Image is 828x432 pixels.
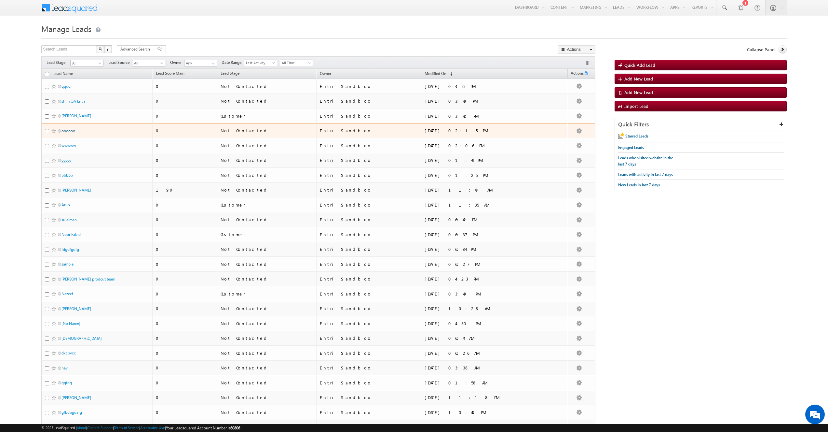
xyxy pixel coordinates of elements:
div: [DATE] 04:55 PM [425,83,514,89]
a: ggfdg [61,380,72,385]
span: Add New Lead [624,76,653,81]
span: Manage Leads [41,23,91,34]
button: ? [104,45,112,53]
a: [PERSON_NAME] [61,395,91,400]
div: 0 [156,261,214,267]
a: fdgdfgdfg [61,247,79,252]
div: Entri Sandbox [320,172,409,178]
a: qqqq [61,84,71,89]
a: Contact Support [87,425,113,430]
a: Acceptable Use [140,425,165,430]
div: Entri Sandbox [320,380,409,386]
div: Entri Sandbox [320,157,409,163]
a: Noor Fabid [61,232,81,237]
input: Type to Search [184,60,217,66]
div: 0 [156,98,214,104]
div: [DATE] 03:38 AM [425,365,514,371]
span: Collapse Panel [747,47,775,52]
div: Customer [221,113,310,119]
div: Entri Sandbox [320,410,409,415]
div: 0 [156,113,214,119]
a: oooooo [61,128,75,133]
div: 0 [156,410,214,415]
div: Not Contacted [221,83,310,89]
div: Not Contacted [221,172,310,178]
span: Quick Add Lead [624,62,655,68]
a: sulaiman [61,217,77,222]
div: [DATE] 11:40 AM [425,187,514,193]
span: Lead Score Main [156,71,184,76]
span: 60806 [230,425,240,430]
div: Entri Sandbox [320,98,409,104]
div: Entri Sandbox [320,276,409,282]
div: [DATE] 02:15 PM [425,128,514,134]
a: Lead Stage [217,70,243,78]
div: Customer [221,202,310,208]
div: [DATE] 06:37 PM [425,232,514,238]
span: All Time [280,60,311,66]
div: 0 [156,291,214,297]
span: New Leads in last 7 days [618,182,660,187]
span: Engaged Leads [618,145,644,150]
div: Entri Sandbox [320,187,409,193]
div: Entri Sandbox [320,113,409,119]
div: 0 [156,157,214,163]
a: Lead Name [50,70,76,79]
div: [DATE] 11:35 AM [425,202,514,208]
span: ? [107,46,110,52]
div: Entri Sandbox [320,350,409,356]
div: [DATE] 03:40 PM [425,291,514,297]
span: Owner [320,71,331,76]
a: All [132,60,165,66]
span: Actions [568,70,584,78]
span: Import Lead [624,103,648,109]
div: Not Contacted [221,261,310,267]
span: Last Activity [244,60,275,66]
div: 0 [156,335,214,341]
div: Entri Sandbox [320,246,409,252]
a: sample [61,262,74,266]
a: Modified On (sorted descending) [421,70,456,78]
div: Not Contacted [221,335,310,341]
a: dxcbvxc [61,351,76,355]
div: 0 [156,128,214,134]
a: Nazeef [61,291,73,296]
div: 0 [156,246,214,252]
a: Last Activity [244,60,277,66]
div: 190 [156,187,214,193]
div: [DATE] 10:28 AM [425,306,514,311]
a: Arun [61,202,70,207]
div: Not Contacted [221,350,310,356]
a: [PERSON_NAME] [61,113,91,118]
div: [DATE] 06:34 PM [425,246,514,252]
span: Starred Leads [625,134,648,138]
div: Entri Sandbox [320,83,409,89]
span: All [132,60,163,66]
a: bbbbb [61,173,73,178]
div: 0 [156,172,214,178]
a: All Time [280,60,313,66]
div: 0 [156,83,214,89]
div: 0 [156,276,214,282]
a: Show All Items [209,60,217,67]
span: Owner [170,60,184,65]
span: Add New Lead [624,90,653,95]
div: Not Contacted [221,187,310,193]
div: Entri Sandbox [320,217,409,223]
div: Not Contacted [221,246,310,252]
span: Date Range [222,60,244,65]
a: Terms of Service [114,425,139,430]
img: Search [99,47,102,50]
div: Not Contacted [221,321,310,326]
div: 0 [156,232,214,238]
div: [DATE] 06:44 AM [425,335,514,341]
div: Entri Sandbox [320,143,409,149]
a: wwwww [61,143,76,148]
div: Not Contacted [221,276,310,282]
div: [DATE] 01:44 PM [425,157,514,163]
div: [DATE] 02:06 PM [425,143,514,149]
div: Entri Sandbox [320,321,409,326]
div: Customer [221,291,310,297]
a: [No Name] [61,321,80,326]
div: Not Contacted [221,98,310,104]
